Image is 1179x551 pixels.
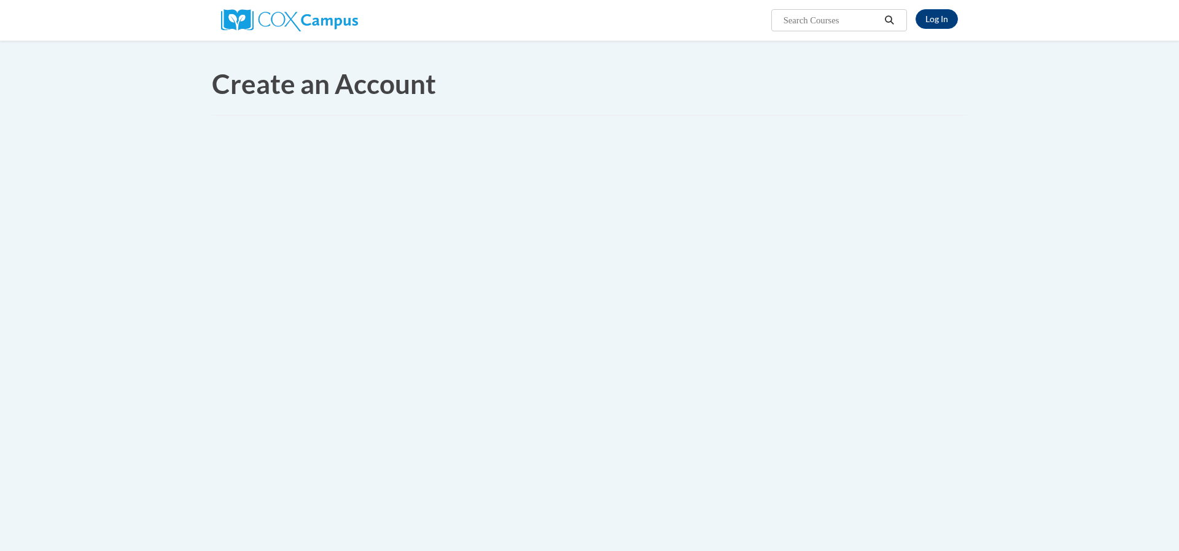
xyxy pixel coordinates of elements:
[782,13,881,28] input: Search Courses
[221,9,358,31] img: Cox Campus
[221,14,358,25] a: Cox Campus
[884,16,895,25] i: 
[881,13,899,28] button: Search
[212,68,436,100] span: Create an Account
[916,9,958,29] a: Log In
